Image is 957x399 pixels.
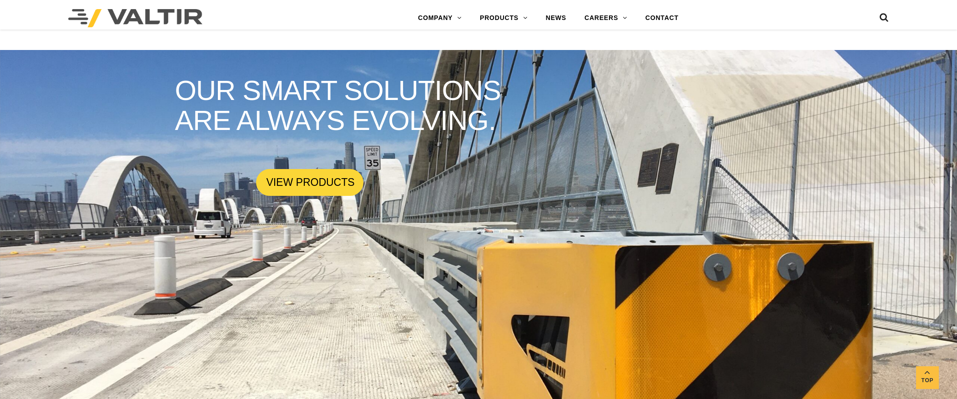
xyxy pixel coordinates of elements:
rs-layer: OUR SMART SOLUTIONS ARE ALWAYS EVOLVING. [175,75,536,136]
a: COMPANY [409,9,471,27]
a: PRODUCTS [471,9,537,27]
span: Top [916,375,939,386]
a: CONTACT [636,9,688,27]
a: Top [916,366,939,389]
a: CAREERS [575,9,636,27]
a: NEWS [537,9,575,27]
a: VIEW PRODUCTS [256,169,363,196]
img: Valtir [68,9,202,27]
